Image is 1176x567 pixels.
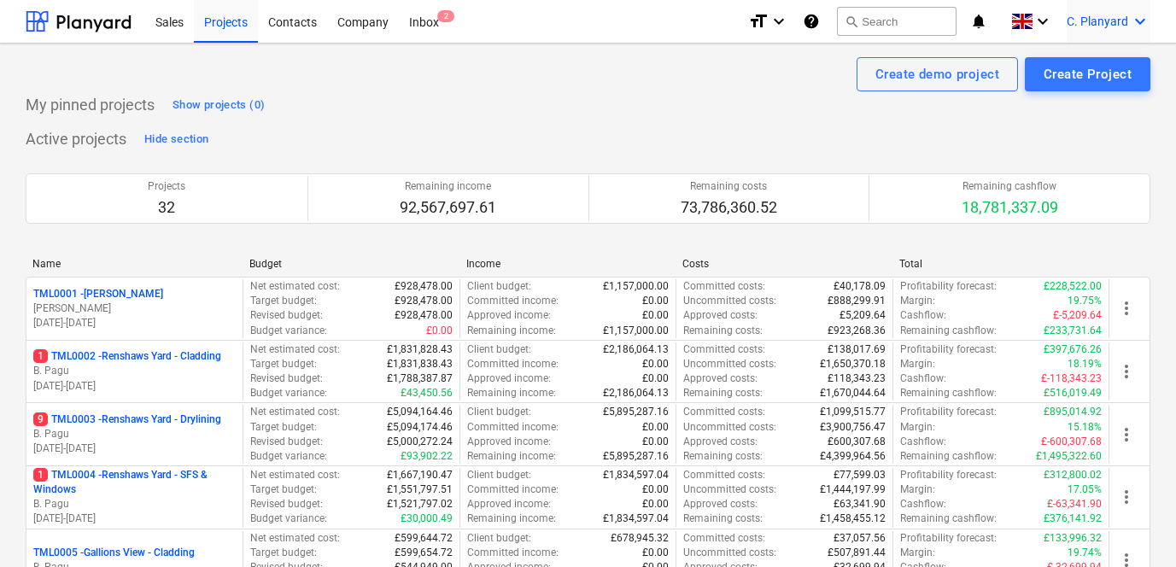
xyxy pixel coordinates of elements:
p: £0.00 [642,308,669,323]
p: £1,099,515.77 [820,405,886,419]
p: 19.75% [1068,294,1102,308]
p: Active projects [26,129,126,149]
p: £507,891.44 [828,546,886,560]
p: [DATE] - [DATE] [33,511,236,526]
p: 17.05% [1068,482,1102,497]
p: £0.00 [642,357,669,371]
p: £37,057.56 [834,531,886,546]
p: Approved income : [467,371,551,386]
p: Margin : [900,546,935,560]
p: Uncommitted costs : [683,546,776,560]
div: Budget [249,258,453,270]
div: Total [899,258,1103,270]
div: Hide section [144,130,208,149]
p: Remaining income : [467,324,556,338]
p: £5,094,164.46 [387,405,453,419]
p: TML0002 - Renshaws Yard - Cladding [33,349,221,364]
p: £928,478.00 [395,308,453,323]
p: Net estimated cost : [250,342,340,357]
p: £1,551,797.51 [387,482,453,497]
p: Cashflow : [900,497,946,511]
p: £0.00 [642,497,669,511]
p: Client budget : [467,468,531,482]
p: 18,781,337.09 [962,197,1058,218]
p: Revised budget : [250,435,323,449]
p: B. Pagu [33,497,236,511]
button: Create demo project [857,57,1018,91]
p: £-5,209.64 [1053,308,1102,323]
span: C. Planyard [1067,15,1128,28]
p: Margin : [900,357,935,371]
p: Remaining costs : [683,386,763,400]
p: Committed income : [467,357,559,371]
i: keyboard_arrow_down [1033,11,1053,32]
p: Net estimated cost : [250,405,340,419]
p: Committed costs : [683,468,765,482]
p: [DATE] - [DATE] [33,379,236,394]
p: Committed costs : [683,279,765,294]
p: £0.00 [642,482,669,497]
p: TML0004 - Renshaws Yard - SFS & Windows [33,468,236,497]
p: Remaining costs : [683,449,763,464]
p: Approved costs : [683,371,758,386]
p: Uncommitted costs : [683,357,776,371]
p: Approved income : [467,435,551,449]
p: £928,478.00 [395,279,453,294]
p: Approved income : [467,308,551,323]
p: £0.00 [426,324,453,338]
p: Target budget : [250,482,317,497]
p: Margin : [900,294,935,308]
span: 1 [33,468,48,482]
p: Cashflow : [900,308,946,323]
p: Committed income : [467,294,559,308]
i: notifications [970,11,987,32]
span: more_vert [1116,298,1137,319]
p: £43,450.56 [401,386,453,400]
p: B. Pagu [33,364,236,378]
p: £77,599.03 [834,468,886,482]
i: keyboard_arrow_down [769,11,789,32]
p: £-600,307.68 [1041,435,1102,449]
div: 9TML0003 -Renshaws Yard - DryliningB. Pagu[DATE]-[DATE] [33,412,236,456]
p: £63,341.90 [834,497,886,511]
p: 32 [148,197,185,218]
p: Client budget : [467,342,531,357]
p: £2,186,064.13 [603,386,669,400]
p: Remaining costs [681,179,777,194]
p: Approved costs : [683,497,758,511]
p: Client budget : [467,531,531,546]
iframe: Chat Widget [1091,485,1176,567]
span: 2 [437,10,454,22]
p: £5,209.64 [840,308,886,323]
button: Hide section [140,126,213,153]
p: Target budget : [250,357,317,371]
p: Target budget : [250,546,317,560]
p: £895,014.92 [1044,405,1102,419]
p: £516,019.49 [1044,386,1102,400]
p: Net estimated cost : [250,468,340,482]
p: Net estimated cost : [250,531,340,546]
p: £1,157,000.00 [603,324,669,338]
p: Profitability forecast : [900,468,997,482]
p: Remaining cashflow [962,179,1058,194]
p: 15.18% [1068,420,1102,435]
p: Committed costs : [683,342,765,357]
p: £923,268.36 [828,324,886,338]
p: [PERSON_NAME] [33,301,236,316]
p: Remaining cashflow : [900,449,997,464]
p: £0.00 [642,371,669,386]
p: £228,522.00 [1044,279,1102,294]
p: Margin : [900,482,935,497]
p: TML0001 - [PERSON_NAME] [33,287,163,301]
p: 92,567,697.61 [400,197,496,218]
p: £888,299.91 [828,294,886,308]
p: 18.19% [1068,357,1102,371]
p: £1,831,828.43 [387,342,453,357]
p: Remaining costs : [683,511,763,526]
p: Revised budget : [250,497,323,511]
p: Approved income : [467,497,551,511]
p: £1,788,387.87 [387,371,453,386]
p: Approved costs : [683,435,758,449]
p: Uncommitted costs : [683,294,776,308]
